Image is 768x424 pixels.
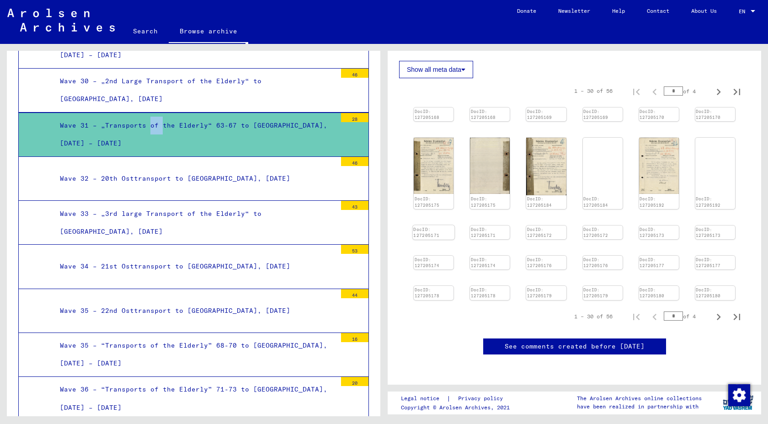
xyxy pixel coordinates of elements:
[341,289,368,298] div: 44
[341,333,368,342] div: 16
[341,69,368,78] div: 46
[627,82,645,100] button: First page
[341,157,368,166] div: 46
[53,170,336,188] div: Wave 32 – 20th Osttransport to [GEOGRAPHIC_DATA], [DATE]
[527,196,552,208] a: DocID: 127205184
[470,138,510,194] img: 002.jpg
[721,391,755,414] img: yv_logo.png
[728,82,746,100] button: Last page
[574,87,613,95] div: 1 – 30 of 56
[583,287,608,299] a: DocID: 127205179
[696,109,720,120] a: DocID: 127205170
[696,287,720,299] a: DocID: 127205180
[341,201,368,210] div: 43
[505,342,645,351] a: See comments created before [DATE]
[415,287,439,299] a: DocID: 127205178
[471,227,496,238] a: DocID: 127205171
[709,82,728,100] button: Next page
[341,245,368,254] div: 53
[728,384,750,406] img: Change consent
[53,381,336,416] div: Wave 36 – “Transports of the Elderly” 71-73 to [GEOGRAPHIC_DATA], [DATE] – [DATE]
[583,257,608,268] a: DocID: 127205176
[640,196,664,208] a: DocID: 127205192
[577,403,702,411] p: have been realized in partnership with
[583,196,608,208] a: DocID: 127205184
[53,117,336,152] div: Wave 31 – „Transports of the Elderly“ 63-67 to [GEOGRAPHIC_DATA], [DATE] – [DATE]
[574,312,613,321] div: 1 – 30 of 56
[645,307,664,326] button: Previous page
[696,196,720,208] a: DocID: 127205192
[527,257,552,268] a: DocID: 127205176
[728,307,746,326] button: Last page
[401,394,447,403] a: Legal notice
[577,394,702,403] p: The Arolsen Archives online collections
[401,403,514,412] p: Copyright © Arolsen Archives, 2021
[415,109,439,120] a: DocID: 127205168
[7,9,115,32] img: Arolsen_neg.svg
[169,20,248,44] a: Browse archive
[53,337,336,372] div: Wave 35 – “Transports of the Elderly” 68-70 to [GEOGRAPHIC_DATA], [DATE] – [DATE]
[696,227,720,238] a: DocID: 127205173
[413,226,439,238] a: DocID: 127205171
[696,257,720,268] a: DocID: 127205177
[527,227,552,238] a: DocID: 127205172
[471,287,496,299] a: DocID: 127205178
[709,307,728,326] button: Next page
[640,109,664,120] a: DocID: 127205170
[471,109,496,120] a: DocID: 127205168
[341,113,368,122] div: 28
[640,287,664,299] a: DocID: 127205180
[451,394,514,403] a: Privacy policy
[664,312,709,321] div: of 4
[583,109,608,120] a: DocID: 127205169
[53,302,336,320] div: Wave 35 – 22nd Osttransport to [GEOGRAPHIC_DATA], [DATE]
[341,377,368,386] div: 20
[645,82,664,100] button: Previous page
[401,394,514,403] div: |
[53,205,336,241] div: Wave 33 – „3rd large Transport of the Elderly“ to [GEOGRAPHIC_DATA], [DATE]
[415,196,439,208] a: DocID: 127205175
[583,227,608,238] a: DocID: 127205172
[639,138,679,194] img: 001.jpg
[471,257,496,268] a: DocID: 127205174
[53,258,336,275] div: Wave 34 – 21st Osttransport to [GEOGRAPHIC_DATA], [DATE]
[414,138,453,194] img: 001.jpg
[526,138,566,195] img: 001.jpg
[640,257,664,268] a: DocID: 127205177
[122,20,169,42] a: Search
[627,307,645,326] button: First page
[527,109,552,120] a: DocID: 127205169
[415,257,439,268] a: DocID: 127205174
[640,227,664,238] a: DocID: 127205173
[664,87,709,96] div: of 4
[739,8,749,15] span: EN
[53,72,336,108] div: Wave 30 – „2nd Large Transport of the Elderly“ to [GEOGRAPHIC_DATA], [DATE]
[399,61,473,78] button: Show all meta data
[471,196,496,208] a: DocID: 127205175
[527,287,552,299] a: DocID: 127205179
